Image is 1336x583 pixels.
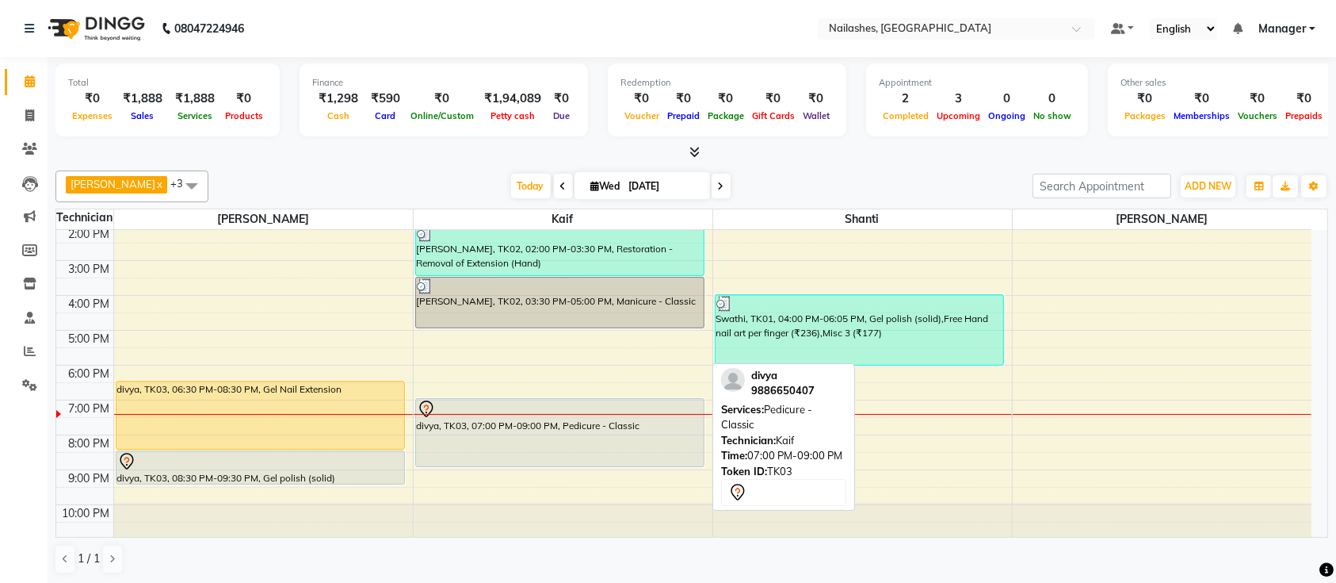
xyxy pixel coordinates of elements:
input: 2025-09-03 [624,175,704,198]
span: Kaif [414,209,712,229]
span: Due [549,110,574,121]
span: Petty cash [487,110,539,121]
div: 3 [933,90,984,108]
div: Redemption [620,76,834,90]
div: 10:00 PM [59,505,113,522]
div: 7:00 PM [66,401,113,417]
div: Technician [56,209,113,226]
div: ₹0 [620,90,663,108]
div: ₹0 [1170,90,1234,108]
div: 3:00 PM [66,261,113,278]
div: Finance [312,76,575,90]
div: ₹1,888 [169,90,221,108]
div: ₹0 [221,90,267,108]
span: Cash [323,110,353,121]
img: profile [721,368,745,392]
span: Prepaid [663,110,704,121]
div: 8:00 PM [66,435,113,452]
div: 9886650407 [751,383,815,399]
span: Sales [128,110,158,121]
div: Kaif [721,433,846,449]
div: 5:00 PM [66,331,113,347]
span: Products [221,110,267,121]
div: [PERSON_NAME], TK02, 03:30 PM-05:00 PM, Manicure - Classic [416,278,704,328]
span: [PERSON_NAME] [71,178,155,190]
span: Voucher [620,110,663,121]
span: Shanti [713,209,1012,229]
span: 1 / 1 [78,550,100,567]
div: 4:00 PM [66,296,113,313]
span: Today [511,174,551,198]
span: Memberships [1170,110,1234,121]
div: divya, TK03, 06:30 PM-08:30 PM, Gel Nail Extension [116,382,405,449]
div: TK03 [721,464,846,480]
button: ADD NEW [1181,175,1235,198]
div: 2 [879,90,933,108]
span: Completed [879,110,933,121]
span: Manager [1258,21,1306,37]
span: [PERSON_NAME] [114,209,413,229]
span: Online/Custom [407,110,478,121]
div: ₹1,298 [312,90,365,108]
div: ₹0 [407,90,478,108]
span: Technician: [721,434,776,447]
span: Services [174,110,216,121]
b: 08047224946 [174,6,244,51]
div: ₹0 [704,90,748,108]
span: Expenses [68,110,116,121]
span: Token ID: [721,465,767,478]
span: +3 [170,177,195,190]
div: ₹1,888 [116,90,169,108]
div: 0 [984,90,1029,108]
span: Upcoming [933,110,984,121]
span: Ongoing [984,110,1029,121]
span: Vouchers [1234,110,1281,121]
div: ₹590 [365,90,407,108]
a: x [155,178,162,190]
span: [PERSON_NAME] [1013,209,1312,229]
span: Gift Cards [748,110,799,121]
div: ₹1,94,089 [478,90,548,108]
div: ₹0 [1234,90,1281,108]
div: ₹0 [1120,90,1170,108]
span: Packages [1120,110,1170,121]
div: ₹0 [663,90,704,108]
div: ₹0 [68,90,116,108]
span: Package [704,110,748,121]
div: 2:00 PM [66,226,113,243]
input: Search Appointment [1033,174,1171,198]
div: 6:00 PM [66,366,113,382]
span: ADD NEW [1185,180,1231,192]
div: divya, TK03, 07:00 PM-09:00 PM, Pedicure - Classic [416,399,704,466]
div: 9:00 PM [66,470,113,487]
span: Time: [721,449,747,462]
span: No show [1029,110,1075,121]
div: ₹0 [548,90,575,108]
div: 07:00 PM-09:00 PM [721,448,846,464]
span: Wed [587,180,624,192]
div: 0 [1029,90,1075,108]
div: ₹0 [799,90,834,108]
div: Total [68,76,267,90]
span: Services: [721,403,764,416]
div: ₹0 [1281,90,1326,108]
div: [PERSON_NAME], TK02, 02:00 PM-03:30 PM, Restoration - Removal of Extension (Hand) [416,225,704,275]
span: Card [372,110,400,121]
div: Swathi, TK01, 04:00 PM-06:05 PM, Gel polish (solid),Free Hand nail art per finger (₹236),Misc 3 (... [716,295,1004,365]
div: Appointment [879,76,1075,90]
span: Prepaids [1281,110,1326,121]
div: ₹0 [748,90,799,108]
span: divya [751,369,777,382]
div: divya, TK03, 08:30 PM-09:30 PM, Gel polish (solid) [116,451,405,484]
span: Pedicure - Classic [721,403,812,431]
img: logo [40,6,149,51]
span: Wallet [799,110,834,121]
